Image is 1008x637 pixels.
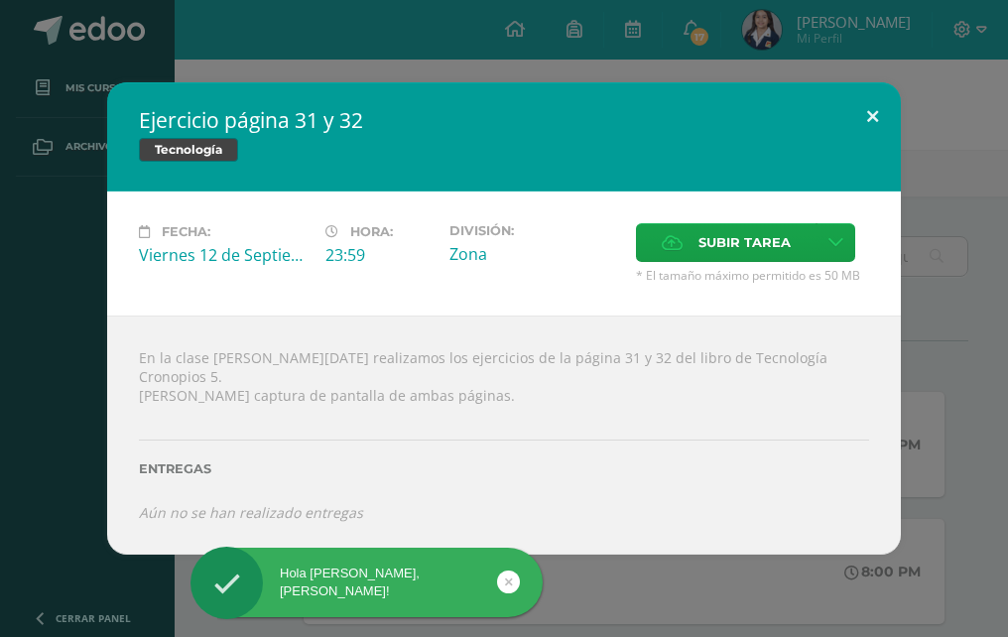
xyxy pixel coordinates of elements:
span: Fecha: [162,224,210,239]
i: Aún no se han realizado entregas [139,503,363,522]
span: Hora: [350,224,393,239]
div: Hola [PERSON_NAME], [PERSON_NAME]! [190,565,543,600]
div: 23:59 [325,244,434,266]
span: * El tamaño máximo permitido es 50 MB [636,267,869,284]
div: Zona [449,243,620,265]
div: En la clase [PERSON_NAME][DATE] realizamos los ejercicios de la página 31 y 32 del libro de Tecno... [107,316,901,554]
label: División: [449,223,620,238]
span: Subir tarea [698,224,791,261]
label: Entregas [139,461,869,476]
h2: Ejercicio página 31 y 32 [139,106,869,134]
span: Tecnología [139,138,238,162]
button: Close (Esc) [844,82,901,150]
div: Viernes 12 de Septiembre [139,244,310,266]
